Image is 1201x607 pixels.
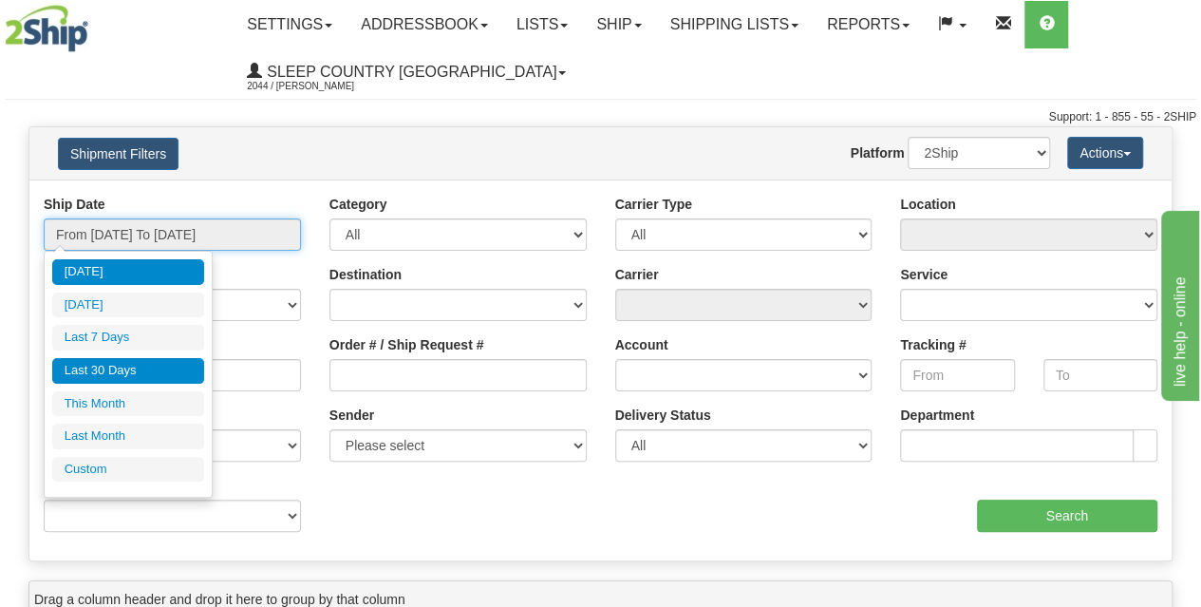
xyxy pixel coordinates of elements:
[900,195,955,214] label: Location
[977,500,1158,532] input: Search
[813,1,924,48] a: Reports
[52,424,204,449] li: Last Month
[5,5,88,52] img: logo2044.jpg
[900,265,948,284] label: Service
[52,457,204,483] li: Custom
[900,406,974,425] label: Department
[615,265,659,284] label: Carrier
[262,64,556,80] span: Sleep Country [GEOGRAPHIC_DATA]
[233,48,580,96] a: Sleep Country [GEOGRAPHIC_DATA] 2044 / [PERSON_NAME]
[615,195,692,214] label: Carrier Type
[58,138,178,170] button: Shipment Filters
[329,195,387,214] label: Category
[347,1,502,48] a: Addressbook
[5,109,1196,125] div: Support: 1 - 855 - 55 - 2SHIP
[1067,137,1143,169] button: Actions
[900,335,966,354] label: Tracking #
[329,406,374,425] label: Sender
[615,406,711,425] label: Delivery Status
[502,1,582,48] a: Lists
[52,293,204,318] li: [DATE]
[247,77,389,96] span: 2044 / [PERSON_NAME]
[329,335,484,354] label: Order # / Ship Request #
[656,1,813,48] a: Shipping lists
[233,1,347,48] a: Settings
[52,325,204,351] li: Last 7 Days
[14,11,176,34] div: live help - online
[1043,359,1157,391] input: To
[52,259,204,285] li: [DATE]
[329,265,402,284] label: Destination
[615,335,668,354] label: Account
[52,358,204,384] li: Last 30 Days
[1157,206,1199,400] iframe: chat widget
[582,1,655,48] a: Ship
[900,359,1014,391] input: From
[851,143,905,162] label: Platform
[44,195,105,214] label: Ship Date
[52,391,204,417] li: This Month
